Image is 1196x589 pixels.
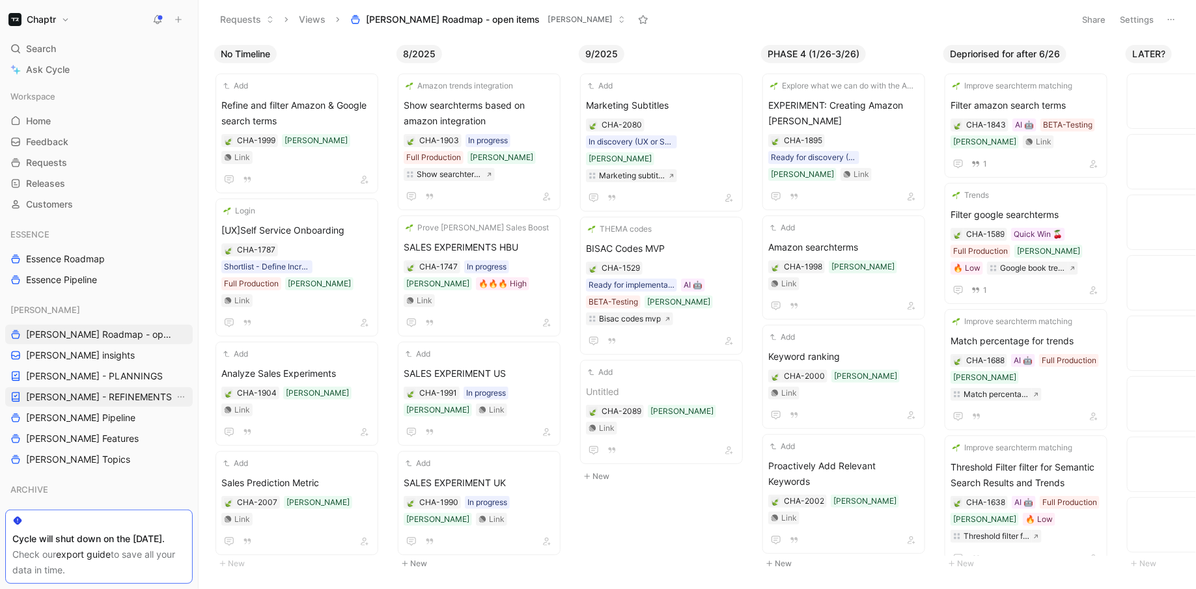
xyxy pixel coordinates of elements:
button: 🍃 [406,136,415,145]
div: [PERSON_NAME] [953,371,1016,384]
button: New [396,556,568,571]
a: 🌱Explore what we can do with the Amazon APIEXPERIMENT: Creating Amazon [PERSON_NAME]Ready for dis... [762,74,925,210]
img: 🍃 [954,122,962,130]
span: Proactively Add Relevant Keywords [768,458,919,489]
span: Ask Cycle [26,62,70,77]
span: Match percentage for trends [951,333,1102,349]
button: 🍃 [224,389,233,398]
a: Customers [5,195,193,214]
button: 9/2025 [579,45,624,63]
div: Link [234,513,250,526]
span: Search [26,41,56,57]
button: 🍃 [406,262,415,271]
div: Marketing subtitles [599,169,665,182]
div: [PERSON_NAME] [834,370,897,383]
a: 🌱Improve searchterm matchingThreshold Filter filter for Semantic Search Results and TrendsAI 🤖Ful... [945,435,1107,572]
button: 🍃 [224,136,233,145]
div: CHA-1895 [784,134,822,147]
button: 🍃 [953,498,962,507]
a: AddSales Prediction Metric[PERSON_NAME]Link [216,451,378,555]
div: Workspace [5,87,193,106]
span: EXPERIMENT: Creating Amazon [PERSON_NAME] [768,98,919,129]
div: CHA-1904 [237,387,277,400]
div: [PERSON_NAME] [286,496,350,509]
button: Share [1076,10,1111,29]
img: 🍃 [225,499,232,507]
div: ESSENCE [5,225,193,244]
div: CHA-1999 [237,134,275,147]
div: Link [781,387,797,400]
a: AddSALES EXPERIMENT UKIn progress[PERSON_NAME]Link [398,451,561,555]
img: 🍃 [954,499,962,507]
button: Add [404,457,432,470]
span: SALES EXPERIMENTS HBU [404,240,555,255]
span: Untitled [586,384,737,400]
div: [PERSON_NAME] [5,300,193,320]
button: New [579,469,751,484]
a: Essence Pipeline [5,270,193,290]
img: 🌱 [953,318,960,325]
div: [PERSON_NAME] [470,151,533,164]
div: 🍃 [771,262,780,271]
div: Link [234,404,250,417]
span: 1 [983,160,987,168]
img: 🌱 [588,225,596,233]
div: Link [599,422,615,435]
span: Improve searchterm matching [964,441,1072,454]
img: 🍃 [954,231,962,239]
div: No TimelineNew [209,39,391,578]
span: [PERSON_NAME] [10,303,80,316]
div: Shortlist - Define Increment [224,260,310,273]
div: [PERSON_NAME] [406,404,469,417]
div: Threshold filter filter for semantic search results and trends [964,530,1029,543]
img: 🍃 [589,265,597,273]
img: 🍃 [225,390,232,398]
span: Explore what we can do with the Amazon API [782,79,917,92]
img: 🍃 [407,137,415,145]
button: View actions [174,390,188,404]
div: In discovery (UX or SPIKE ongoing) [589,135,674,148]
button: 🍃 [589,407,598,416]
div: CHA-1529 [602,262,640,275]
button: Requests [214,10,280,29]
div: [PERSON_NAME] [288,277,351,290]
div: AI 🤖 [1014,354,1033,367]
button: Add [768,331,797,344]
div: NOA [5,504,193,528]
img: 🌱 [953,191,960,199]
button: ChaptrChaptr [5,10,73,29]
button: 🍃 [224,245,233,254]
button: 🌱Improve searchterm matching [951,79,1074,92]
button: Add [404,348,432,361]
div: [PERSON_NAME][PERSON_NAME] Roadmap - open items[PERSON_NAME] insights[PERSON_NAME] - PLANNINGS[PE... [5,300,193,469]
span: 9/2025 [585,48,618,61]
div: Link [781,277,797,290]
span: [UX]Self Service Onboarding [221,223,372,238]
a: Requests [5,153,193,172]
span: SALES EXPERIMENT US [404,366,555,381]
span: THEMA codes [600,223,652,236]
span: Marketing Subtitles [586,98,737,113]
button: 🍃 [589,264,598,273]
div: Full Production [953,245,1008,258]
div: CHA-1843 [966,118,1006,131]
span: Amazon searchterms [768,240,919,255]
span: Prove [PERSON_NAME] Sales Boost [417,221,549,234]
div: Link [234,151,250,164]
div: AI 🤖 [1015,118,1034,131]
div: CHA-1903 [419,134,459,147]
div: Match percentage for trends [964,388,1029,401]
div: 🔥 Low [953,262,980,275]
button: 🍃 [771,372,780,381]
img: 🌱 [406,82,413,90]
span: [PERSON_NAME] Topics [26,453,130,466]
div: ARCHIVE [5,480,193,503]
button: Depriorised for after 6/26 [943,45,1066,63]
button: LATER? [1126,45,1172,63]
span: ARCHIVE [10,483,48,496]
div: 🍃 [771,136,780,145]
